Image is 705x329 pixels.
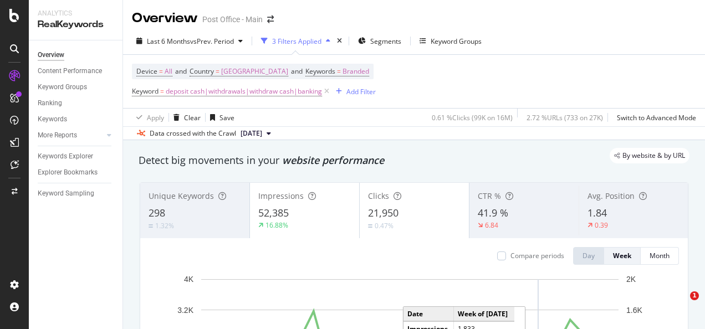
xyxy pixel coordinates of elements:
[595,220,608,230] div: 0.39
[573,247,604,265] button: Day
[527,113,603,122] div: 2.72 % URLs ( 733 on 27K )
[331,85,376,98] button: Add Filter
[613,251,631,260] div: Week
[415,32,486,50] button: Keyword Groups
[587,206,607,219] span: 1.84
[368,191,389,201] span: Clicks
[38,49,115,61] a: Overview
[272,37,321,46] div: 3 Filters Applied
[38,167,115,178] a: Explorer Bookmarks
[38,65,102,77] div: Content Performance
[38,114,115,125] a: Keywords
[432,113,513,122] div: 0.61 % Clicks ( 99K on 16M )
[626,275,636,284] text: 2K
[38,49,64,61] div: Overview
[132,32,247,50] button: Last 6 MonthsvsPrev. Period
[147,37,190,46] span: Last 6 Months
[368,206,399,219] span: 21,950
[206,109,234,126] button: Save
[667,291,694,318] iframe: Intercom live chat
[335,35,344,47] div: times
[166,84,322,99] span: deposit cash|withdrawals|withdraw cash|banking
[38,188,115,199] a: Keyword Sampling
[136,66,157,76] span: Device
[346,87,376,96] div: Add Filter
[690,291,699,300] span: 1
[175,66,187,76] span: and
[617,113,696,122] div: Switch to Advanced Mode
[38,97,115,109] a: Ranking
[160,86,164,96] span: =
[622,152,685,159] span: By website & by URL
[38,130,77,141] div: More Reports
[38,130,104,141] a: More Reports
[641,247,679,265] button: Month
[132,109,164,126] button: Apply
[149,224,153,228] img: Equal
[510,251,564,260] div: Compare periods
[305,66,335,76] span: Keywords
[375,221,394,230] div: 0.47%
[241,128,262,138] span: 2025 Sep. 8th
[221,64,288,79] span: [GEOGRAPHIC_DATA]
[267,16,274,23] div: arrow-right-arrow-left
[583,251,595,260] div: Day
[165,64,172,79] span: All
[485,220,498,230] div: 6.84
[150,128,236,138] div: Data crossed with the Crawl
[169,109,201,126] button: Clear
[650,251,670,260] div: Month
[354,32,406,50] button: Segments
[587,191,635,201] span: Avg. Position
[149,206,165,219] span: 298
[478,206,508,219] span: 41.9 %
[38,81,87,93] div: Keyword Groups
[626,306,642,315] text: 1.6K
[478,191,501,201] span: CTR %
[265,220,288,230] div: 16.88%
[38,18,114,31] div: RealKeywords
[291,66,303,76] span: and
[38,65,115,77] a: Content Performance
[258,191,304,201] span: Impressions
[343,64,369,79] span: Branded
[190,66,214,76] span: Country
[216,66,219,76] span: =
[368,224,372,228] img: Equal
[431,37,482,46] div: Keyword Groups
[612,109,696,126] button: Switch to Advanced Mode
[159,66,163,76] span: =
[337,66,341,76] span: =
[610,148,689,163] div: legacy label
[257,32,335,50] button: 3 Filters Applied
[177,306,193,315] text: 3.2K
[219,113,234,122] div: Save
[38,151,93,162] div: Keywords Explorer
[202,14,263,25] div: Post Office - Main
[38,97,62,109] div: Ranking
[38,151,115,162] a: Keywords Explorer
[184,113,201,122] div: Clear
[604,247,641,265] button: Week
[38,81,115,93] a: Keyword Groups
[38,167,98,178] div: Explorer Bookmarks
[370,37,401,46] span: Segments
[236,127,275,140] button: [DATE]
[258,206,289,219] span: 52,385
[38,188,94,199] div: Keyword Sampling
[149,191,214,201] span: Unique Keywords
[132,9,198,28] div: Overview
[38,114,67,125] div: Keywords
[147,113,164,122] div: Apply
[190,37,234,46] span: vs Prev. Period
[132,86,159,96] span: Keyword
[184,275,194,284] text: 4K
[38,9,114,18] div: Analytics
[155,221,174,230] div: 1.32%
